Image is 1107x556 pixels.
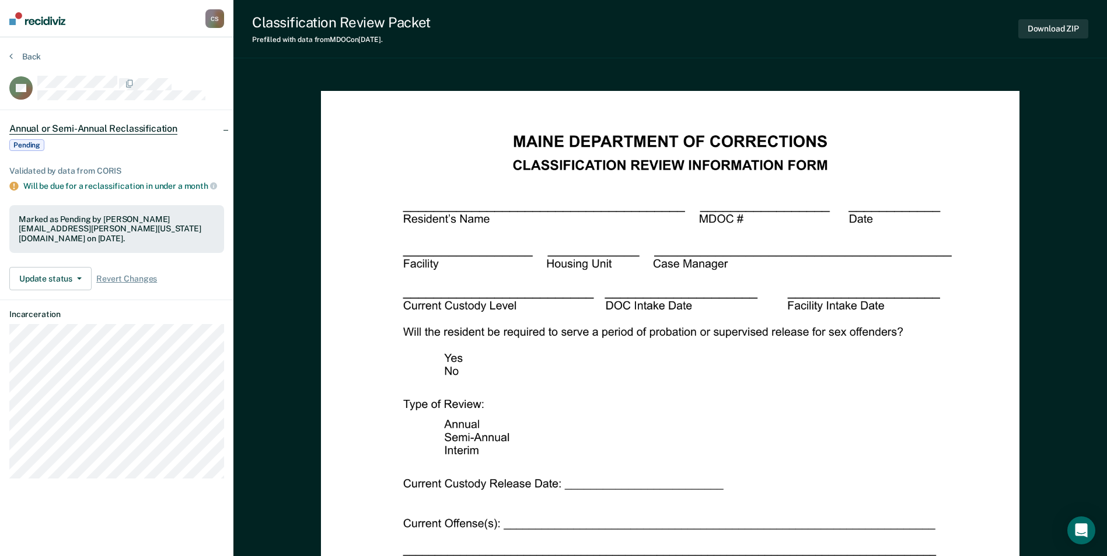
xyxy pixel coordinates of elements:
[9,267,92,290] button: Update status
[9,309,224,319] dt: Incarceration
[9,166,224,176] div: Validated by data from CORIS
[1018,19,1088,38] button: Download ZIP
[23,181,224,191] div: Will be due for a reclassification in under a month
[205,9,224,28] div: C S
[252,14,431,31] div: Classification Review Packet
[9,139,44,151] span: Pending
[19,214,215,244] div: Marked as Pending by [PERSON_NAME][EMAIL_ADDRESS][PERSON_NAME][US_STATE][DOMAIN_NAME] on [DATE].
[9,12,65,25] img: Recidiviz
[96,274,157,284] span: Revert Changes
[9,123,177,135] span: Annual or Semi-Annual Reclassification
[252,36,431,44] div: Prefilled with data from MDOC on [DATE] .
[1067,516,1095,544] div: Open Intercom Messenger
[9,51,41,62] button: Back
[205,9,224,28] button: CS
